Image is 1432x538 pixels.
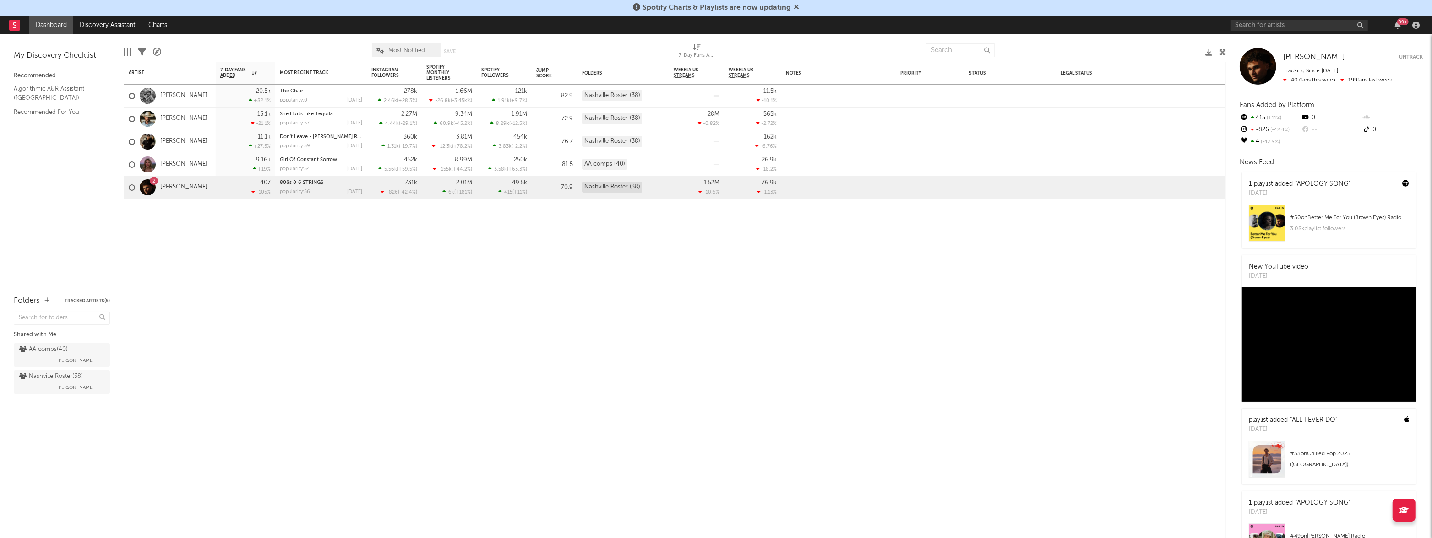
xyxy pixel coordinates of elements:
[280,89,362,94] div: The Chair
[1301,112,1361,124] div: 0
[256,88,271,94] div: 20.5k
[514,157,527,163] div: 250k
[249,143,271,149] div: +27.5 %
[536,136,573,147] div: 76.7
[582,182,642,193] div: Nashville Roster (38)
[220,67,250,78] span: 7-Day Fans Added
[1249,425,1337,434] div: [DATE]
[794,4,799,11] span: Dismiss
[160,183,207,191] a: [PERSON_NAME]
[1362,112,1423,124] div: --
[729,67,763,78] span: Weekly UK Streams
[456,88,472,94] div: 1.66M
[498,98,510,103] span: 1.91k
[674,67,706,78] span: Weekly US Streams
[786,70,877,76] div: Notes
[440,121,453,126] span: 60.9k
[1283,53,1345,61] span: [PERSON_NAME]
[142,16,174,34] a: Charts
[280,89,303,94] a: The Chair
[757,189,777,195] div: -1.13 %
[280,157,362,162] div: Girl Of Constant Sorrow
[280,144,310,149] div: popularity: 59
[493,143,527,149] div: ( )
[57,382,94,393] span: [PERSON_NAME]
[29,16,73,34] a: Dashboard
[257,111,271,117] div: 15.1k
[1290,223,1409,234] div: 3.08k playlist followers
[426,65,458,81] div: Spotify Monthly Listeners
[900,70,937,76] div: Priority
[514,190,526,195] span: +11 %
[347,189,362,194] div: [DATE]
[499,144,512,149] span: 3.83k
[1249,262,1308,272] div: New YouTube video
[756,166,777,172] div: -18.2 %
[513,134,527,140] div: 454k
[456,134,472,140] div: 3.81M
[1399,53,1423,62] button: Untrack
[257,180,271,186] div: -407
[405,180,417,186] div: 731k
[1242,205,1416,248] a: #50onBetter Me For You (Brown Eyes) Radio3.08kplaylist followers
[448,190,454,195] span: 6k
[280,70,348,75] div: Most Recent Track
[384,167,397,172] span: 5.56k
[1290,212,1409,223] div: # 50 on Better Me For You (Brown Eyes) Radio
[256,157,271,163] div: 9.16k
[1249,508,1350,517] div: [DATE]
[1295,181,1350,187] a: "APOLOGY SONG"
[124,39,131,65] div: Edit Columns
[14,370,110,394] a: Nashville Roster(38)[PERSON_NAME]
[1265,116,1281,121] span: +11 %
[498,189,527,195] div: ( )
[14,312,110,325] input: Search for folders...
[253,166,271,172] div: +19 %
[432,143,472,149] div: ( )
[763,88,777,94] div: 11.5k
[1242,441,1416,484] a: #33onChilled Pop 2025 ([GEOGRAPHIC_DATA])
[496,121,509,126] span: 8.29k
[455,111,472,117] div: 9.34M
[1240,112,1301,124] div: 415
[490,120,527,126] div: ( )
[536,159,573,170] div: 81.5
[969,70,1029,76] div: Status
[398,167,416,172] span: +59.5 %
[378,166,417,172] div: ( )
[513,144,526,149] span: -2.2 %
[404,157,417,163] div: 452k
[65,299,110,303] button: Tracked Artists(5)
[1249,189,1350,198] div: [DATE]
[515,88,527,94] div: 121k
[582,90,642,101] div: Nashville Roster (38)
[455,121,471,126] span: -45.2 %
[401,111,417,117] div: 2.27M
[762,157,777,163] div: 26.9k
[385,121,399,126] span: 4.44k
[404,88,417,94] div: 278k
[1240,136,1301,148] div: 4
[1295,500,1350,506] a: "APOLOGY SONG"
[19,371,83,382] div: Nashville Roster ( 38 )
[679,39,715,65] div: 7-Day Fans Added (7-Day Fans Added)
[1259,140,1280,145] span: -42.9 %
[14,84,101,102] a: Algorithmic A&R Assistant ([GEOGRAPHIC_DATA])
[379,120,417,126] div: ( )
[453,167,471,172] span: +44.2 %
[347,98,362,103] div: [DATE]
[1061,70,1120,76] div: Legal Status
[160,161,207,168] a: [PERSON_NAME]
[698,120,719,126] div: -0.82 %
[1283,68,1338,74] span: Tracking Since: [DATE]
[14,50,110,61] div: My Discovery Checklist
[387,190,398,195] span: -826
[280,98,307,103] div: popularity: 0
[429,97,472,103] div: ( )
[763,111,777,117] div: 565k
[536,91,573,102] div: 82.9
[280,134,369,140] a: Don't Leave - [PERSON_NAME] Remix
[582,159,627,170] div: AA comps (40)
[160,138,207,145] a: [PERSON_NAME]
[494,167,507,172] span: 3.58k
